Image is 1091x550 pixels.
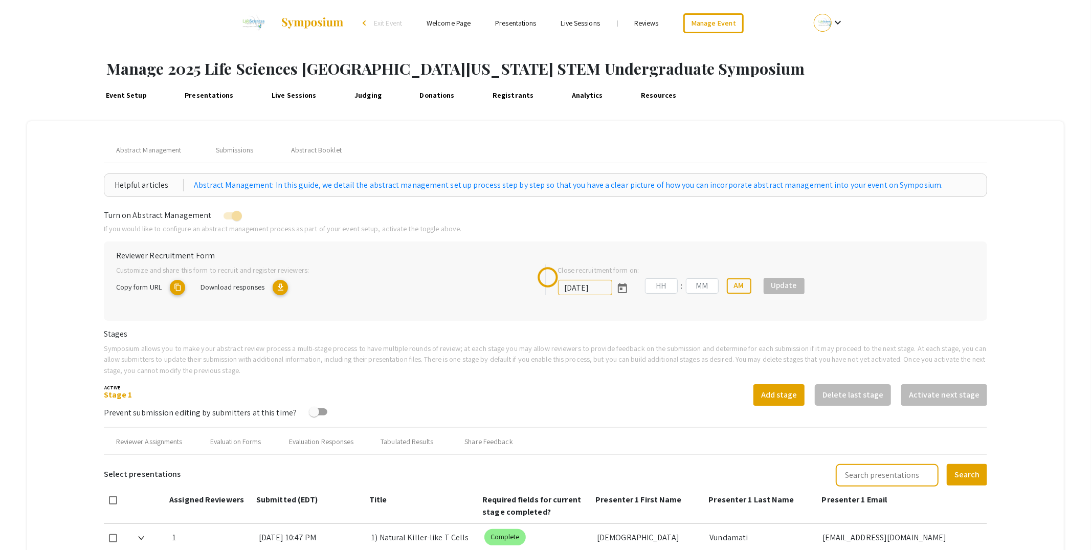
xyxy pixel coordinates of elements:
[116,265,529,276] p: Customize and share this form to recruit and register reviewers:
[273,280,288,295] mat-icon: Export responses
[104,463,181,486] h6: Select presentations
[645,278,678,294] input: Hours
[484,529,526,545] mat-chip: Complete
[569,83,606,108] a: Analytics
[612,278,633,298] button: Open calendar
[115,179,184,191] div: Helpful articles
[561,18,600,28] a: Live Sessions
[104,343,988,376] p: Symposium allows you to make your abstract review process a multi-stage process to have multiple ...
[169,494,244,505] span: Assigned Reviewers
[678,280,686,292] div: :
[686,278,719,294] input: Minutes
[216,145,253,156] div: Submissions
[289,436,354,447] div: Evaluation Responses
[369,494,387,505] span: Title
[427,18,471,28] a: Welcome Page
[803,11,855,34] button: Expand account dropdown
[104,210,212,221] span: Turn on Abstract Management
[753,384,805,406] button: Add stage
[103,83,149,108] a: Event Setup
[709,494,794,505] span: Presenter 1 Last Name
[116,282,162,292] span: Copy form URL
[634,18,659,28] a: Reviews
[280,17,344,29] img: Symposium by ForagerOne
[210,436,261,447] div: Evaluation Forms
[822,494,887,505] span: Presenter 1 Email
[116,145,182,156] span: Abstract Management
[291,145,342,156] div: Abstract Booklet
[116,436,183,447] div: Reviewer Assignments
[256,494,318,505] span: Submitted (EDT)
[236,10,345,36] a: 2025 Life Sciences South Florida STEM Undergraduate Symposium
[836,464,939,487] input: Search presentations
[170,280,185,295] mat-icon: copy URL
[558,265,639,276] label: Close recruitment form on:
[832,16,844,29] mat-icon: Expand account dropdown
[901,384,987,406] button: Activate next stage
[764,278,805,294] button: Update
[595,494,681,505] span: Presenter 1 First Name
[638,83,679,108] a: Resources
[464,436,513,447] div: Share Feedback
[8,504,43,542] iframe: Chat
[482,494,581,517] span: Required fields for current stage completed?
[490,83,537,108] a: Registrants
[947,464,987,486] button: Search
[683,13,744,33] a: Manage Event
[727,278,751,294] button: AM
[381,436,433,447] div: Tabulated Results
[106,59,1091,78] h1: Manage 2025 Life Sciences [GEOGRAPHIC_DATA][US_STATE] STEM Undergraduate Symposium
[201,282,264,292] span: Download responses
[612,18,622,28] li: |
[352,83,384,108] a: Judging
[495,18,536,28] a: Presentations
[417,83,457,108] a: Donations
[104,389,132,400] a: Stage 1
[363,20,369,26] div: arrow_back_ios
[104,407,297,418] span: Prevent submission editing by submitters at this time?
[194,179,943,191] a: Abstract Management: In this guide, we detail the abstract management set up process step by step...
[138,536,144,540] img: Expand arrow
[815,384,891,406] button: Delete last stage
[269,83,319,108] a: Live Sessions
[104,223,988,234] p: If you would like to configure an abstract management process as part of your event setup, activa...
[104,329,988,339] h6: Stages
[182,83,236,108] a: Presentations
[374,18,402,28] span: Exit Event
[236,10,271,36] img: 2025 Life Sciences South Florida STEM Undergraduate Symposium
[116,251,975,260] h6: Reviewer Recruitment Form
